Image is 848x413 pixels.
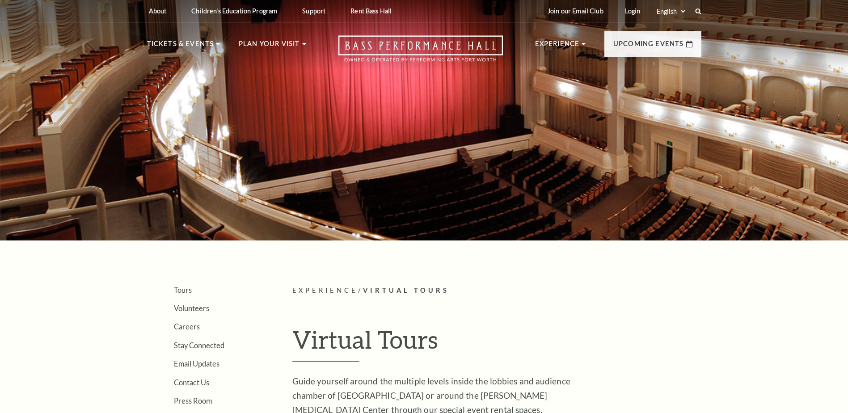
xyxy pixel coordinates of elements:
p: Upcoming Events [613,38,684,55]
a: Volunteers [174,304,209,312]
a: Careers [174,322,200,331]
span: Experience [292,287,359,294]
a: Tours [174,286,192,294]
span: Virtual Tours [363,287,449,294]
p: Experience [535,38,580,55]
h1: Virtual Tours [292,325,701,362]
a: Contact Us [174,378,209,387]
select: Select: [655,7,687,16]
p: Support [302,7,325,15]
p: About [149,7,167,15]
p: / [292,285,701,296]
p: Rent Bass Hall [350,7,392,15]
a: Press Room [174,396,212,405]
p: Children's Education Program [191,7,277,15]
p: Tickets & Events [147,38,214,55]
p: Plan Your Visit [239,38,300,55]
a: Email Updates [174,359,219,368]
a: Stay Connected [174,341,224,350]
